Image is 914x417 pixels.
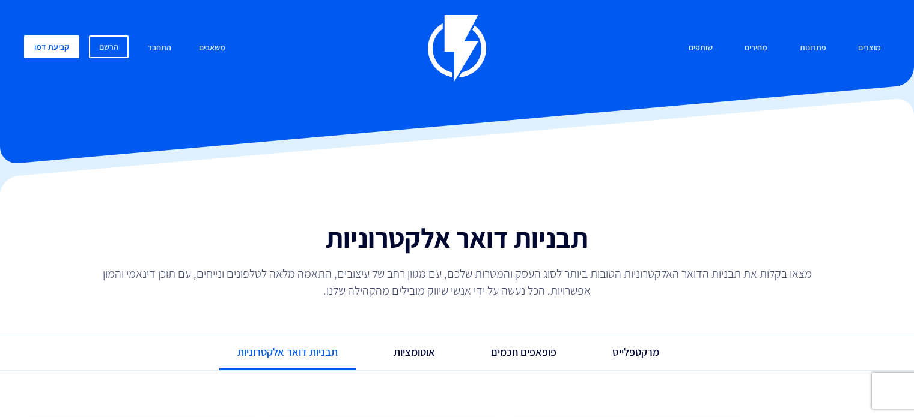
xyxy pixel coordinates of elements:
a: משאבים [190,35,234,61]
a: קביעת דמו [24,35,79,58]
a: אוטומציות [376,335,453,369]
a: פופאפים חכמים [473,335,574,369]
p: מצאו בקלות את תבניות הדואר האלקטרוניות הטובות ביותר לסוג העסק והמטרות שלכם, עם מגוון רחב של עיצוב... [101,265,813,299]
a: מחירים [736,35,776,61]
a: הרשם [89,35,129,58]
a: שותפים [680,35,722,61]
h1: תבניות דואר אלקטרוניות [12,223,902,253]
a: מרקטפלייס [594,335,677,369]
a: פתרונות [791,35,835,61]
a: מוצרים [849,35,890,61]
a: התחבר [139,35,180,61]
a: תבניות דואר אלקטרוניות [219,335,356,371]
